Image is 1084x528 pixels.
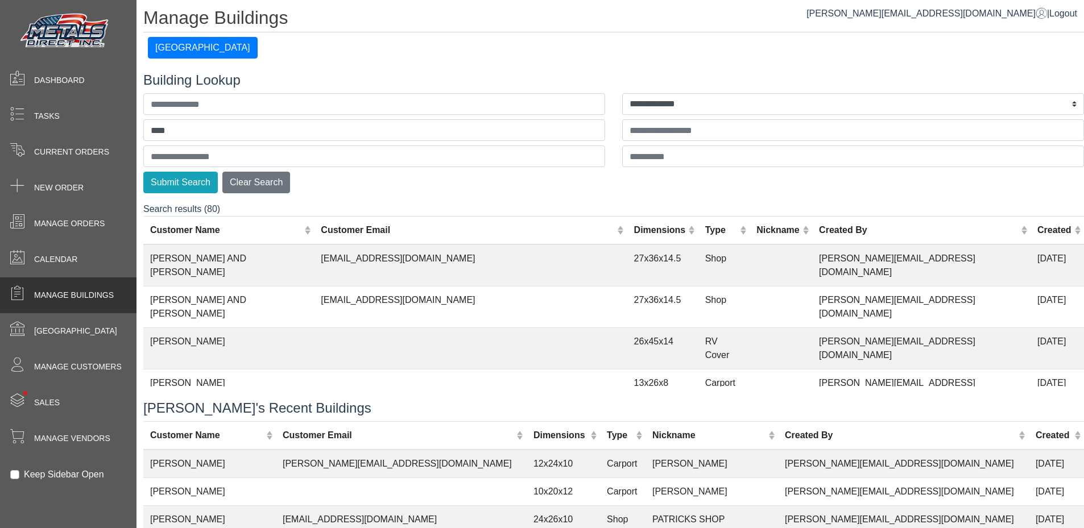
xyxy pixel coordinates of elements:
div: Customer Email [283,429,514,442]
span: Manage Orders [34,218,105,230]
td: [PERSON_NAME][EMAIL_ADDRESS][DOMAIN_NAME] [812,286,1031,328]
td: 10x20x12 [527,477,600,505]
td: [PERSON_NAME] [646,450,778,478]
span: Tasks [34,110,60,122]
td: [EMAIL_ADDRESS][DOMAIN_NAME] [314,286,627,328]
span: Dashboard [34,74,85,86]
div: Created By [819,223,1018,237]
button: [GEOGRAPHIC_DATA] [148,37,258,59]
div: Customer Email [321,223,614,237]
span: Current Orders [34,146,109,158]
div: Search results (80) [143,202,1084,386]
div: Created By [785,429,1016,442]
td: Shop [698,244,750,286]
td: [PERSON_NAME][EMAIL_ADDRESS][DOMAIN_NAME] [276,450,527,478]
div: Customer Name [150,223,301,237]
td: [PERSON_NAME][EMAIL_ADDRESS][DOMAIN_NAME] [812,244,1031,286]
div: Dimensions [533,429,587,442]
h4: [PERSON_NAME]'s Recent Buildings [143,400,1084,417]
td: [PERSON_NAME][EMAIL_ADDRESS][DOMAIN_NAME] [778,477,1029,505]
td: 13x26x8 [627,369,698,411]
span: Manage Customers [34,361,122,373]
div: Type [607,429,633,442]
td: [DATE] [1031,328,1084,369]
span: [GEOGRAPHIC_DATA] [34,325,117,337]
td: [PERSON_NAME] [143,328,314,369]
td: RV Cover [698,328,750,369]
a: [GEOGRAPHIC_DATA] [148,43,258,52]
div: Nickname [652,429,766,442]
h4: Building Lookup [143,72,1084,89]
td: [DATE] [1029,477,1084,505]
span: Manage Buildings [34,289,114,301]
img: Metals Direct Inc Logo [17,10,114,52]
td: Carport [600,450,646,478]
td: [PERSON_NAME] AND [PERSON_NAME] [143,286,314,328]
td: [PERSON_NAME] AND [PERSON_NAME] [143,244,314,286]
span: Calendar [34,253,77,265]
td: [DATE] [1029,450,1084,478]
td: Carport [600,477,646,505]
label: Keep Sidebar Open [24,468,104,481]
div: Created [1037,223,1071,237]
td: Carport [698,369,750,411]
td: [DATE] [1031,369,1084,411]
div: Created [1036,429,1071,442]
td: [PERSON_NAME] [143,369,314,411]
span: Manage Vendors [34,433,110,444]
td: 27x36x14.5 [627,244,698,286]
div: Dimensions [634,223,686,237]
td: Shop [698,286,750,328]
td: [PERSON_NAME] [646,477,778,505]
div: Type [705,223,737,237]
h1: Manage Buildings [143,7,1084,32]
span: Sales [34,397,60,409]
td: [DATE] [1031,244,1084,286]
span: Logout [1049,9,1077,18]
td: 12x24x10 [527,450,600,478]
div: Nickname [756,223,800,237]
button: Clear Search [222,172,290,193]
div: | [806,7,1077,20]
td: [DATE] [1031,286,1084,328]
td: [EMAIL_ADDRESS][DOMAIN_NAME] [314,244,627,286]
td: [PERSON_NAME][EMAIL_ADDRESS][DOMAIN_NAME] [812,369,1031,411]
span: • [11,375,40,411]
td: 26x45x14 [627,328,698,369]
button: Submit Search [143,172,218,193]
td: [PERSON_NAME] [143,477,276,505]
span: New Order [34,182,84,194]
a: [PERSON_NAME][EMAIL_ADDRESS][DOMAIN_NAME] [806,9,1047,18]
td: 27x36x14.5 [627,286,698,328]
div: Customer Name [150,429,263,442]
td: [PERSON_NAME] [143,450,276,478]
td: [PERSON_NAME][EMAIL_ADDRESS][DOMAIN_NAME] [778,450,1029,478]
td: [PERSON_NAME][EMAIL_ADDRESS][DOMAIN_NAME] [812,328,1031,369]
